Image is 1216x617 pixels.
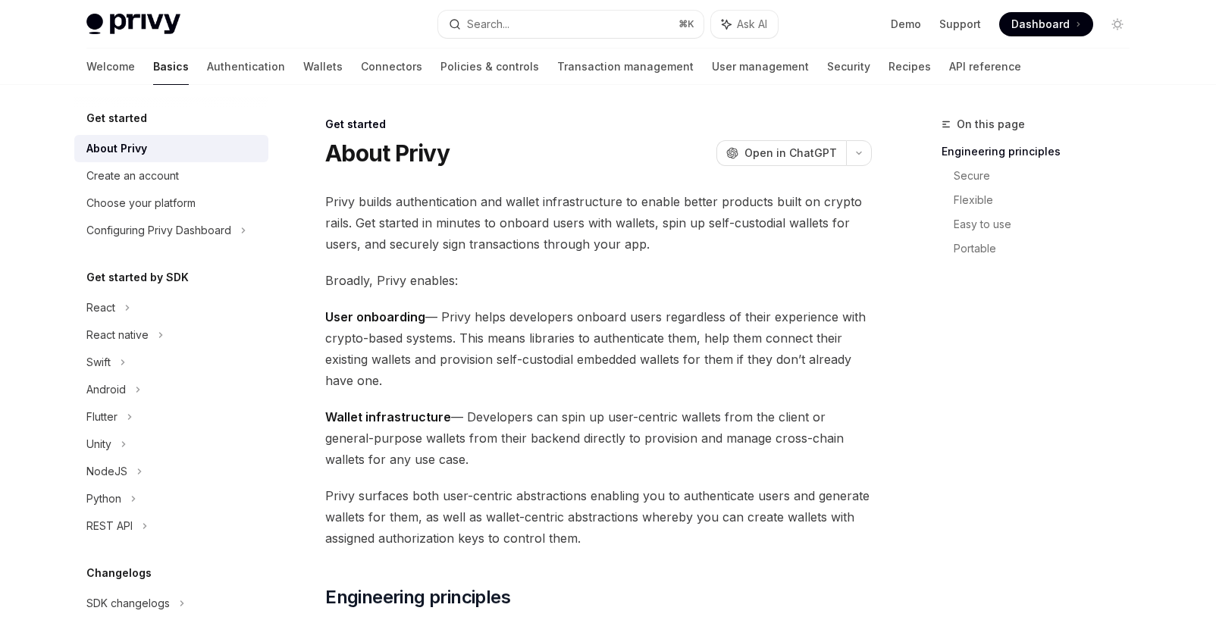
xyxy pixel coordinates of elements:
[86,564,152,582] h5: Changelogs
[361,49,422,85] a: Connectors
[86,326,149,344] div: React native
[86,490,121,508] div: Python
[86,462,127,481] div: NodeJS
[440,49,539,85] a: Policies & controls
[888,49,931,85] a: Recipes
[954,164,1142,188] a: Secure
[737,17,767,32] span: Ask AI
[86,139,147,158] div: About Privy
[949,49,1021,85] a: API reference
[86,221,231,240] div: Configuring Privy Dashboard
[679,18,694,30] span: ⌘ K
[325,117,872,132] div: Get started
[1011,17,1070,32] span: Dashboard
[954,212,1142,236] a: Easy to use
[74,189,268,217] a: Choose your platform
[957,115,1025,133] span: On this page
[303,49,343,85] a: Wallets
[86,517,133,535] div: REST API
[325,139,450,167] h1: About Privy
[86,353,111,371] div: Swift
[827,49,870,85] a: Security
[86,299,115,317] div: React
[153,49,189,85] a: Basics
[325,306,872,391] span: — Privy helps developers onboard users regardless of their experience with crypto-based systems. ...
[954,236,1142,261] a: Portable
[711,11,778,38] button: Ask AI
[86,49,135,85] a: Welcome
[86,435,111,453] div: Unity
[86,14,180,35] img: light logo
[467,15,509,33] div: Search...
[86,194,196,212] div: Choose your platform
[325,191,872,255] span: Privy builds authentication and wallet infrastructure to enable better products built on crypto r...
[557,49,694,85] a: Transaction management
[716,140,846,166] button: Open in ChatGPT
[999,12,1093,36] a: Dashboard
[325,585,510,609] span: Engineering principles
[74,135,268,162] a: About Privy
[325,270,872,291] span: Broadly, Privy enables:
[325,406,872,470] span: — Developers can spin up user-centric wallets from the client or general-purpose wallets from the...
[325,485,872,549] span: Privy surfaces both user-centric abstractions enabling you to authenticate users and generate wal...
[1105,12,1130,36] button: Toggle dark mode
[954,188,1142,212] a: Flexible
[86,109,147,127] h5: Get started
[325,409,451,424] strong: Wallet infrastructure
[744,146,837,161] span: Open in ChatGPT
[325,309,425,324] strong: User onboarding
[942,139,1142,164] a: Engineering principles
[74,162,268,189] a: Create an account
[86,594,170,612] div: SDK changelogs
[891,17,921,32] a: Demo
[438,11,704,38] button: Search...⌘K
[712,49,809,85] a: User management
[86,268,189,287] h5: Get started by SDK
[86,408,118,426] div: Flutter
[86,381,126,399] div: Android
[939,17,981,32] a: Support
[207,49,285,85] a: Authentication
[86,167,179,185] div: Create an account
